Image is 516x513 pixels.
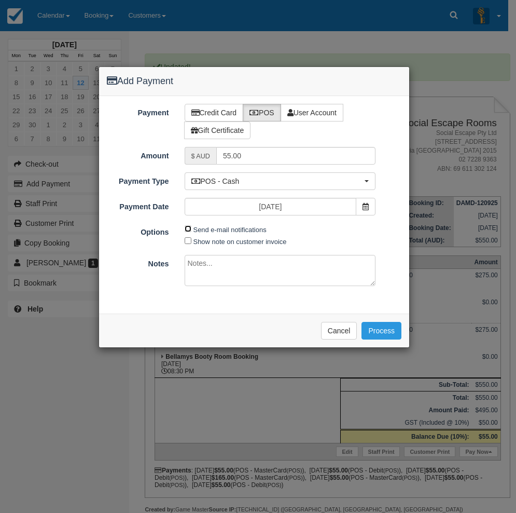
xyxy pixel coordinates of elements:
[321,322,357,340] button: Cancel
[185,104,244,122] label: Credit Card
[191,176,362,186] span: POS - Cash
[361,322,401,340] button: Process
[191,153,210,160] small: $ AUD
[185,172,376,190] button: POS - Cash
[99,223,177,238] label: Options
[184,122,251,139] label: Gift Certificate
[99,198,177,212] label: Payment Date
[99,147,177,161] label: Amount
[216,147,375,165] input: Valid amount required.
[281,104,343,122] label: User Account
[193,226,267,234] label: Send e-mail notifications
[193,238,287,246] label: Show note on customer invoice
[99,255,177,269] label: Notes
[99,104,177,118] label: Payment
[243,104,281,122] label: POS
[107,75,401,88] h4: Add Payment
[99,172,177,187] label: Payment Type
